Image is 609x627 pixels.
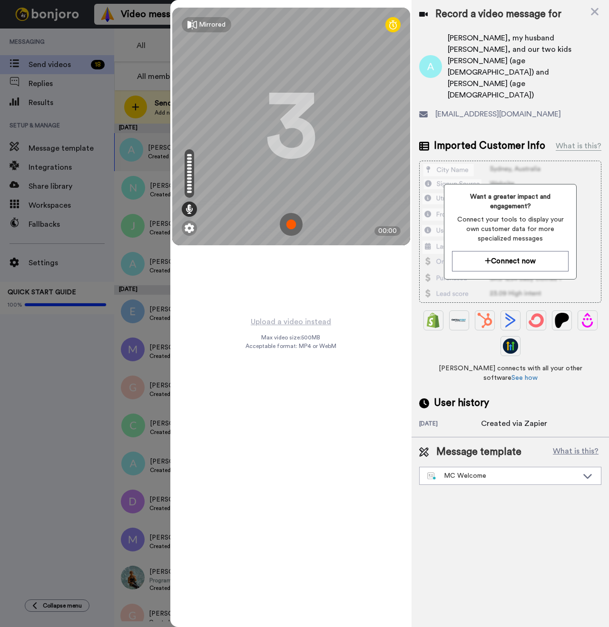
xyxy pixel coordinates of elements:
[374,226,401,236] div: 00:00
[434,396,489,410] span: User history
[427,471,578,481] div: MC Welcome
[511,375,538,381] a: See how
[477,313,492,328] img: Hubspot
[434,139,545,153] span: Imported Customer Info
[452,215,569,243] span: Connect your tools to display your own customer data for more specialized messages
[262,334,321,341] span: Max video size: 500 MB
[435,108,561,120] span: [EMAIL_ADDRESS][DOMAIN_NAME]
[246,342,336,350] span: Acceptable format: MP4 or WebM
[427,473,436,480] img: nextgen-template.svg
[452,192,569,211] span: Want a greater impact and engagement?
[448,32,601,101] span: [PERSON_NAME], my husband [PERSON_NAME], and our two kids [PERSON_NAME] (age [DEMOGRAPHIC_DATA]) ...
[554,313,570,328] img: Patreon
[550,445,601,459] button: What is this?
[185,223,194,233] img: ic_gear.svg
[248,316,334,328] button: Upload a video instead
[529,313,544,328] img: ConvertKit
[419,420,481,429] div: [DATE]
[280,213,303,236] img: ic_record_start.svg
[580,313,595,328] img: Drip
[426,313,441,328] img: Shopify
[503,313,518,328] img: ActiveCampaign
[452,251,569,271] button: Connect now
[452,313,467,328] img: Ontraport
[265,91,317,162] div: 3
[503,338,518,354] img: GoHighLevel
[419,364,601,383] span: [PERSON_NAME] connects with all your other software
[419,55,442,78] img: a.png
[481,418,547,429] div: Created via Zapier
[556,140,601,152] div: What is this?
[436,445,521,459] span: Message template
